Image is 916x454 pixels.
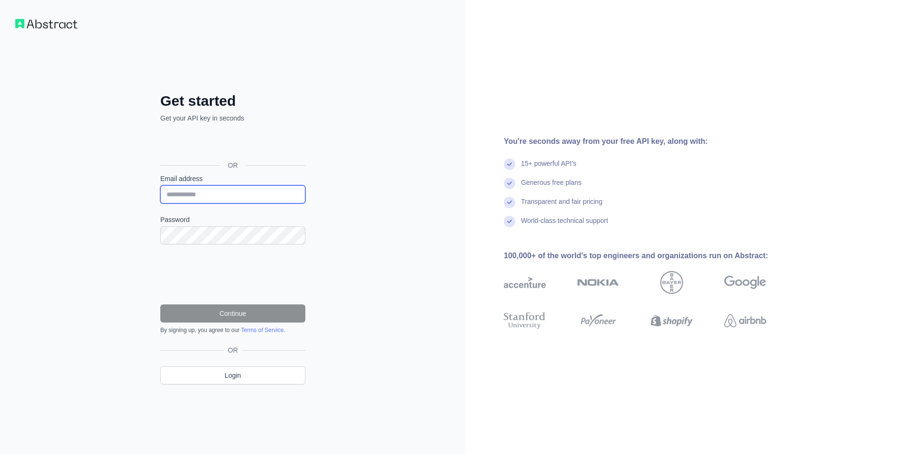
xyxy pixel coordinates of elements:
div: World-class technical support [521,216,608,235]
div: Transparent and fair pricing [521,197,603,216]
img: bayer [660,271,683,294]
label: Email address [160,174,305,183]
div: You're seconds away from your free API key, along with: [504,136,797,147]
img: check mark [504,216,515,227]
h2: Get started [160,92,305,110]
div: 100,000+ of the world's top engineers and organizations run on Abstract: [504,250,797,262]
img: stanford university [504,310,546,331]
img: google [724,271,766,294]
img: check mark [504,159,515,170]
iframe: reCAPTCHA [160,256,305,293]
div: By signing up, you agree to our . [160,326,305,334]
span: OR [224,345,242,355]
span: OR [220,161,246,170]
a: Login [160,366,305,384]
div: Generous free plans [521,178,582,197]
img: check mark [504,197,515,208]
img: airbnb [724,310,766,331]
button: Continue [160,304,305,323]
iframe: Nút Đăng nhập bằng Google [156,133,308,154]
label: Password [160,215,305,224]
img: nokia [577,271,619,294]
img: check mark [504,178,515,189]
img: Workflow [15,19,77,29]
img: shopify [651,310,693,331]
img: payoneer [577,310,619,331]
img: accenture [504,271,546,294]
p: Get your API key in seconds [160,113,305,123]
div: 15+ powerful API's [521,159,576,178]
a: Terms of Service [241,327,283,333]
